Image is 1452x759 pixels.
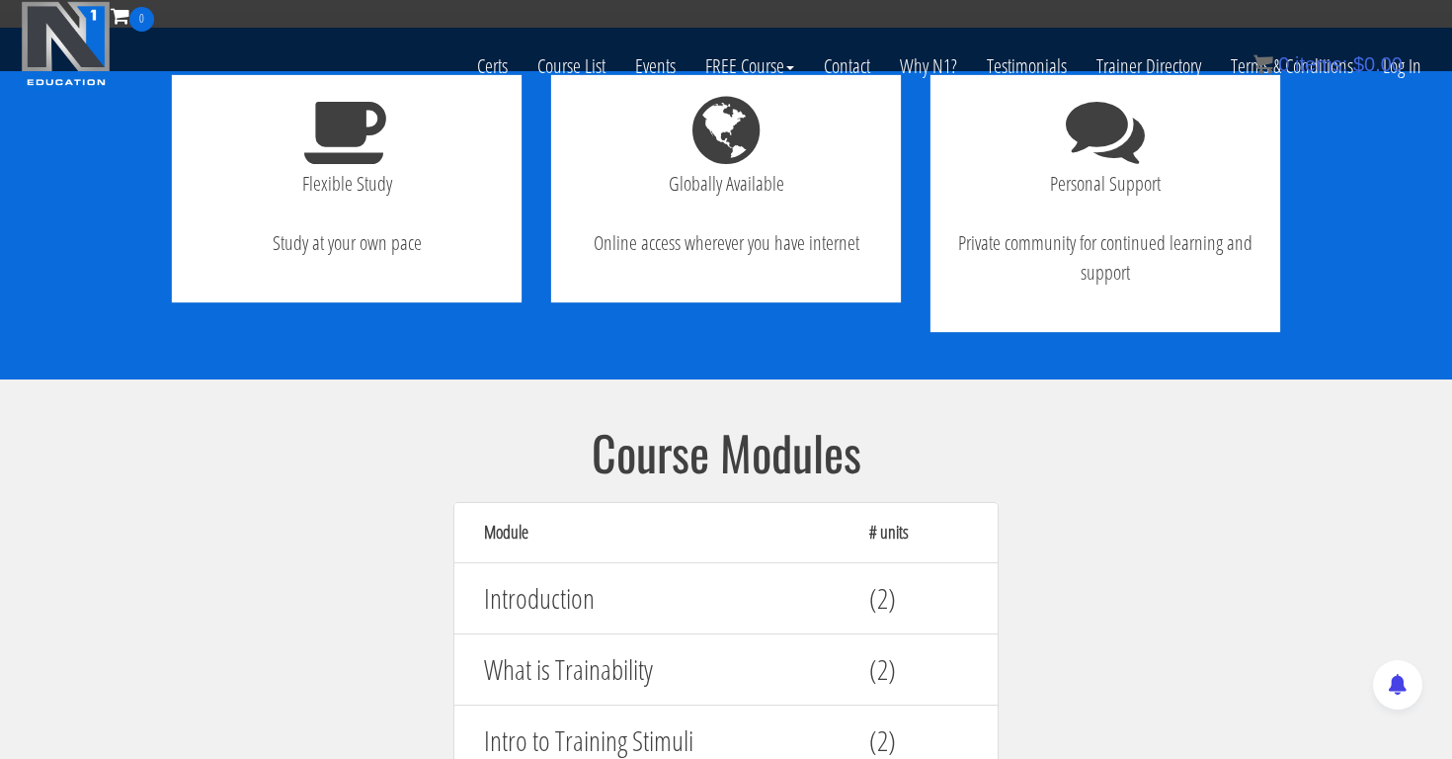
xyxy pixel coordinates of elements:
img: n1-education [21,1,111,90]
a: Certs [462,32,523,101]
a: Terms & Conditions [1216,32,1368,101]
h4: (2) [869,725,968,756]
a: 0 [111,2,154,29]
a: FREE Course [690,32,809,101]
a: Why N1? [885,32,972,101]
bdi: 0.00 [1353,53,1403,75]
span: items: [1295,53,1347,75]
span: 0 [129,7,154,32]
strong: Module [484,520,528,544]
h2: Course Modules [453,427,999,503]
p: Private community for continued learning and support [945,228,1265,288]
p: Online access wherever you have internet [566,228,886,258]
h4: What is Trainability [484,654,840,685]
a: Testimonials [972,32,1082,101]
h4: (2) [869,583,968,614]
span: $ [1353,53,1364,75]
a: Events [620,32,690,101]
a: Log In [1368,32,1436,101]
p: Globally Available [566,169,886,199]
p: Study at your own pace [187,228,507,258]
a: Contact [809,32,885,101]
p: Flexible Study [187,169,507,199]
strong: # units [869,520,909,544]
h4: Introduction [484,583,840,614]
a: Course List [523,32,620,101]
span: 0 [1278,53,1289,75]
h4: Intro to Training Stimuli [484,725,840,756]
img: icon11.png [1253,54,1273,74]
a: Trainer Directory [1082,32,1216,101]
p: Personal Support [945,169,1265,199]
a: 0 items: $0.00 [1253,53,1403,75]
h4: (2) [869,654,968,685]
